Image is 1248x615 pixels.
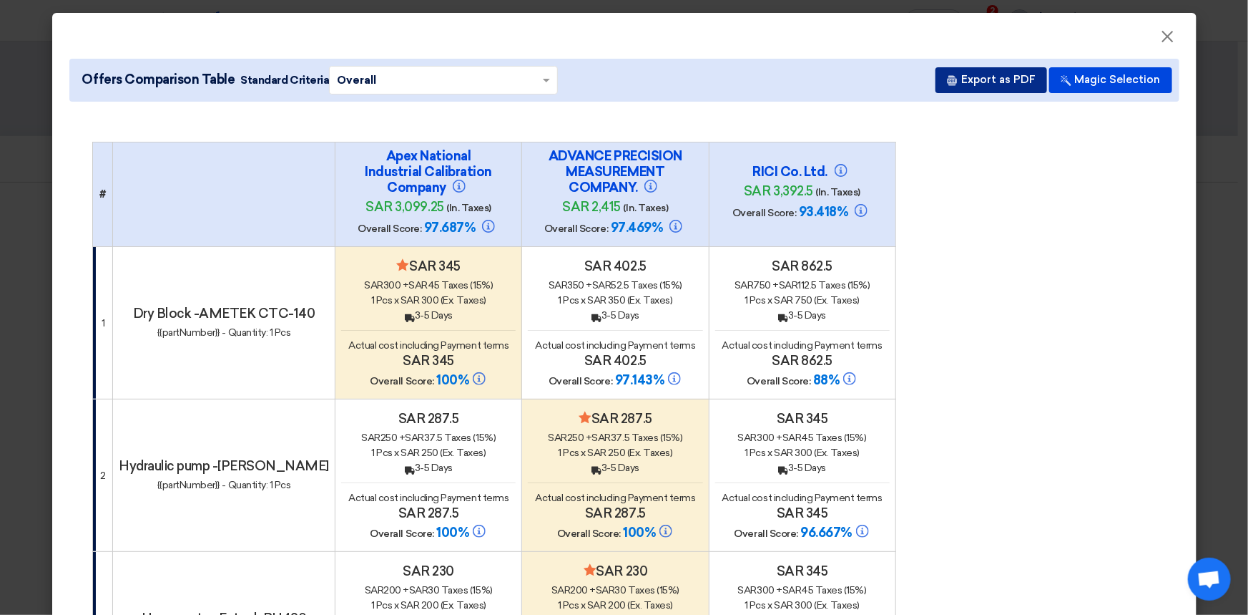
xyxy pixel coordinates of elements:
font: SAR 300 [774,599,812,611]
font: sar [592,279,611,291]
font: Standard Criteria [240,74,329,87]
font: 93.418% [799,204,848,220]
font: 3-5 Days [788,309,826,321]
font: 97.687% [424,220,476,236]
font: SAR 300 [774,447,812,459]
font: (Ex. Taxes) [441,599,486,611]
font: 1 [745,599,748,611]
font: 1 [745,447,748,459]
font: 300 + [383,279,409,291]
font: (Ex. Taxes) [815,294,860,306]
font: (In. Taxes) [624,202,669,214]
font: SAR 350 [588,294,626,306]
font: 750 + [753,279,779,291]
font: sar [779,279,798,291]
font: Apex National Industrial Calibration Company [365,148,492,195]
font: SAR 345 [403,353,454,369]
font: SAR 402.5 [584,353,647,369]
font: 37.5 Taxes (15%) [424,432,496,444]
font: RICI Co. Ltd. [753,164,828,180]
font: 1 [558,599,561,611]
font: Pcs x [376,447,399,459]
font: SAR 287.5 [398,505,459,521]
font: 30 Taxes (15%) [428,584,492,596]
font: Overall Score: [549,375,612,387]
font: 1 [371,447,375,459]
font: 250 + [380,432,406,444]
font: 1 [102,317,105,329]
font: SAR [409,584,428,596]
button: Magic Selection [1049,67,1172,93]
button: Close [1149,23,1186,52]
font: 2 [101,470,107,482]
font: SAR [408,279,428,291]
font: Export as PDF [961,73,1036,86]
font: Overall Score: [544,223,608,235]
font: 200 + [383,584,409,596]
font: (In. Taxes) [815,186,860,198]
font: Actual cost including Payment terms [535,492,695,504]
font: Pcs x [563,599,586,611]
font: 1 [371,599,375,611]
font: 3-5 Days [788,462,826,474]
font: 88% [813,372,840,388]
font: Dry Block -AMETEK CTC-140 [133,306,315,321]
font: Hydraulic pump -[PERSON_NAME] [119,458,329,474]
font: SAR 402.5 [584,258,647,274]
font: Actual cost including Payment terms [722,339,883,352]
font: 45 Taxes (15%) [801,584,866,596]
button: Export as PDF [935,67,1047,93]
font: 45 Taxes (15%) [428,279,493,291]
font: 97.469% [611,220,663,236]
font: SAR 300 [401,294,439,306]
font: SAR 345 [777,563,828,579]
font: 112.5 Taxes (15%) [798,279,870,291]
font: SAR [364,279,383,291]
font: SAR 230 [596,563,648,579]
font: 300 + [757,584,782,596]
font: 100% [624,525,656,541]
font: SAR 287.5 [398,411,459,427]
font: sar [734,279,754,291]
font: Overall Score: [734,528,798,540]
font: Pcs x [376,294,399,306]
font: (Ex. Taxes) [627,599,673,611]
font: Pcs x [563,447,586,459]
font: (Ex. Taxes) [627,294,673,306]
font: SAR 200 [587,599,626,611]
font: sar [548,432,567,444]
font: Overall Score: [370,528,434,540]
font: SAR 345 [777,505,828,521]
font: 1 [558,294,561,306]
font: 1 [745,294,748,306]
font: SAR 345 [777,411,828,427]
font: {{partNumber}} - Quantity: 1 Pcs [157,479,291,491]
font: SAR 750 [774,294,812,306]
font: Actual cost including Payment terms [722,492,883,504]
font: SAR 287.5 [585,505,646,521]
font: SAR 287.5 [591,411,652,427]
a: Open chat [1188,558,1231,601]
font: 3-5 Days [601,309,639,321]
font: SAR 200 [401,599,439,611]
font: SAR 230 [403,563,454,579]
font: Overall Score: [732,207,796,219]
font: (In. Taxes) [446,202,491,214]
font: SAR 3,392.5 [744,183,813,199]
font: SAR [551,584,571,596]
font: Overall Score: [557,528,621,540]
font: SAR 2,415 [562,199,621,215]
font: Pcs x [750,294,772,306]
font: Overall Score: [358,223,421,235]
font: 45 Taxes (15%) [801,432,866,444]
font: (Ex. Taxes) [815,447,860,459]
font: 3-5 Days [415,462,453,474]
font: SAR [365,584,384,596]
font: SAR [782,432,802,444]
font: Offers Comparison Table [82,72,235,87]
font: SAR 862.5 [772,353,832,369]
font: SAR 862.5 [772,258,832,274]
font: Actual cost including Payment terms [348,492,508,504]
font: 250 + [567,432,592,444]
font: 1 [371,294,375,306]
